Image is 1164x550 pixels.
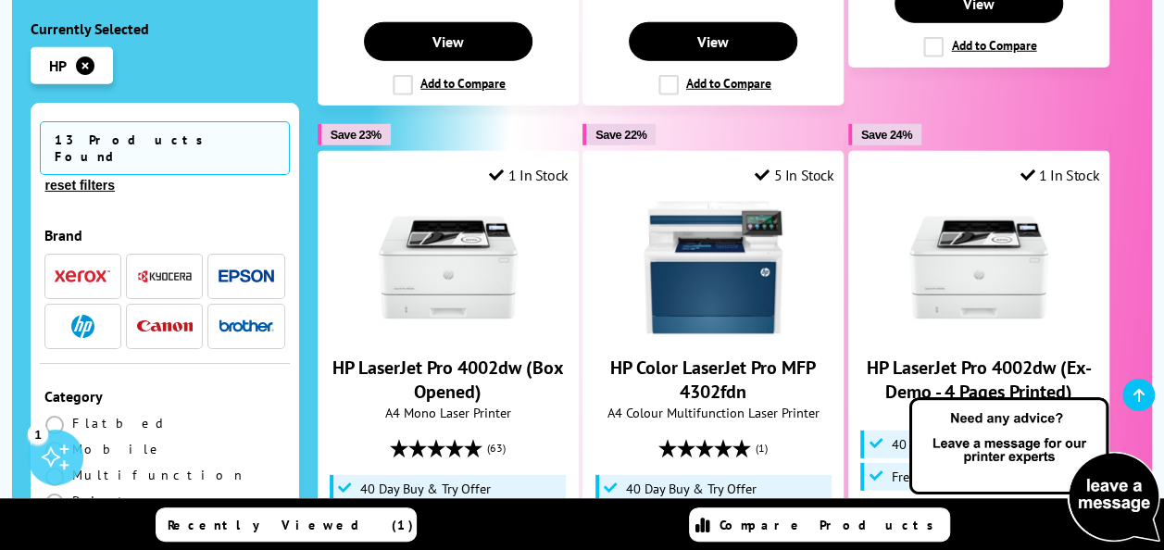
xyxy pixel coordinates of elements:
span: Save 22% [595,128,646,142]
div: Brand [44,225,285,244]
span: Free 3 Year Warranty [891,469,1008,484]
span: Compare Products [720,517,944,533]
a: View [629,22,797,61]
span: A4 Mono Laser Printer [858,404,1099,421]
button: Xerox [49,263,116,288]
span: A4 Colour Multifunction Laser Printer [593,404,833,421]
span: Save 23% [331,128,382,142]
button: Save 24% [848,124,921,145]
div: Category [44,386,285,405]
span: 40 Day Buy & Try Offer [360,481,491,496]
span: 13 Products Found [40,120,290,174]
div: 1 In Stock [489,166,569,184]
button: reset filters [40,176,120,193]
span: Print Only [72,492,165,525]
img: Open Live Chat window [905,394,1164,546]
img: HP Color LaserJet Pro MFP 4302fdn [644,198,782,337]
a: Compare Products [689,507,950,542]
div: 1 [28,423,48,444]
label: Add to Compare [393,75,506,95]
a: Recently Viewed (1) [156,507,417,542]
div: Currently Selected [31,19,299,37]
img: Kyocera [137,269,193,282]
a: HP LaserJet Pro 4002dw (Ex-Demo - 4 Pages Printed) [909,322,1048,341]
button: Epson [213,263,280,288]
img: HP LaserJet Pro 4002dw (Ex-Demo - 4 Pages Printed) [909,198,1048,337]
a: View [364,22,532,61]
button: HP [49,313,116,338]
img: Brother [219,319,274,331]
label: Add to Compare [658,75,771,95]
span: 40 Day Buy & Try Offer [626,481,757,496]
span: Multifunction [72,466,246,482]
span: Save 24% [861,128,912,142]
span: HP [49,56,67,74]
img: Canon [137,319,193,331]
button: Save 23% [318,124,391,145]
label: Add to Compare [923,37,1036,57]
a: HP LaserJet Pro 4002dw (Ex-Demo - 4 Pages Printed) [866,356,1091,404]
div: 1 In Stock [1020,166,1099,184]
span: 40 Day Buy & Try Offer [891,437,1021,452]
span: A4 Mono Laser Printer [328,404,569,421]
a: HP Color LaserJet Pro MFP 4302fdn [644,322,782,341]
img: Epson [219,269,274,282]
a: HP LaserJet Pro 4002dw (Box Opened) [379,322,518,341]
button: Kyocera [131,263,198,288]
span: (63) [487,431,506,466]
a: HP LaserJet Pro 4002dw (Box Opened) [332,356,564,404]
span: Recently Viewed (1) [168,517,414,533]
div: 5 In Stock [755,166,834,184]
button: Save 22% [582,124,656,145]
img: HP [71,314,94,337]
button: Canon [131,313,198,338]
a: HP Color LaserJet Pro MFP 4302fdn [610,356,816,404]
span: Mobile [72,440,164,456]
span: Flatbed [72,414,169,431]
span: (1) [756,431,768,466]
img: Xerox [55,269,110,282]
button: Brother [213,313,280,338]
img: HP LaserJet Pro 4002dw (Box Opened) [379,198,518,337]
